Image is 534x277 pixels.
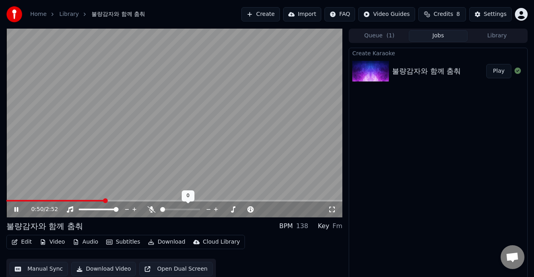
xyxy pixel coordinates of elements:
[10,262,68,276] button: Manual Sync
[182,190,194,201] div: 0
[71,262,136,276] button: Download Video
[8,236,35,248] button: Edit
[350,30,409,42] button: Queue
[91,10,145,18] span: 불량감자와 함께 춤춰
[139,262,213,276] button: Open Dual Screen
[392,66,461,77] div: 불량감자와 함께 춤춰
[31,205,43,213] span: 0:50
[501,245,524,269] div: 채팅 열기
[386,32,394,40] span: ( 1 )
[6,221,83,232] div: 불량감자와 함께 춤춰
[37,236,68,248] button: Video
[283,7,321,21] button: Import
[46,205,58,213] span: 2:52
[486,64,511,78] button: Play
[103,236,143,248] button: Subtitles
[484,10,507,18] div: Settings
[468,30,526,42] button: Library
[469,7,512,21] button: Settings
[349,48,527,58] div: Create Karaoke
[30,10,145,18] nav: breadcrumb
[59,10,79,18] a: Library
[456,10,460,18] span: 8
[241,7,280,21] button: Create
[31,205,50,213] div: /
[279,221,293,231] div: BPM
[296,221,309,231] div: 138
[409,30,468,42] button: Jobs
[324,7,355,21] button: FAQ
[418,7,466,21] button: Credits8
[318,221,329,231] div: Key
[203,238,240,246] div: Cloud Library
[332,221,342,231] div: Fm
[30,10,47,18] a: Home
[70,236,101,248] button: Audio
[358,7,415,21] button: Video Guides
[6,6,22,22] img: youka
[433,10,453,18] span: Credits
[145,236,188,248] button: Download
